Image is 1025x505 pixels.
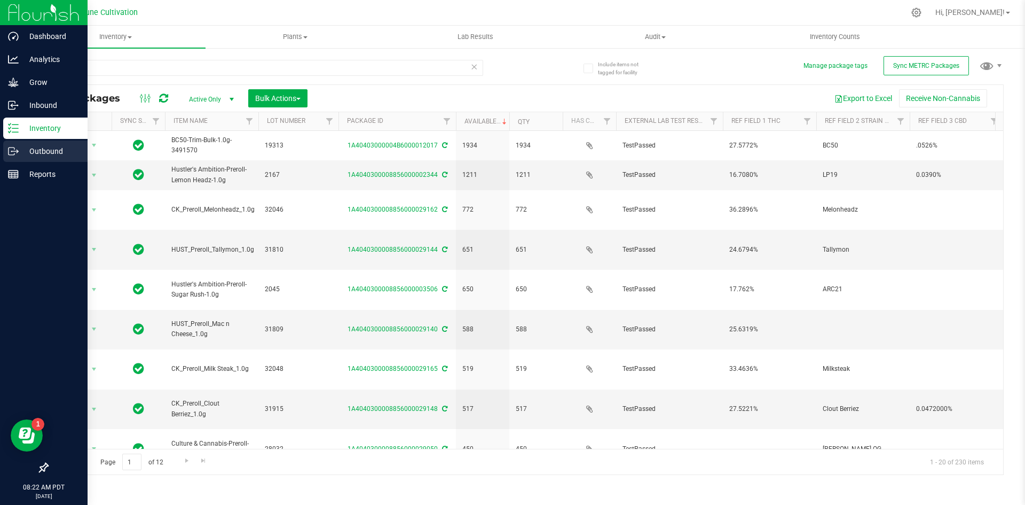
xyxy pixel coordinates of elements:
[705,112,723,130] a: Filter
[19,145,83,158] p: Outbound
[440,365,447,372] span: Sync from Compliance System
[918,117,967,125] a: Ref Field 3 CBD
[133,282,144,297] span: In Sync
[265,404,332,414] span: 31915
[56,92,131,104] span: All Packages
[88,242,101,257] span: select
[171,165,252,185] span: Hustler's Ambition-Preroll-Lemon Headz-1.0g
[827,89,899,107] button: Export to Excel
[265,364,332,374] span: 32048
[622,444,716,454] span: TestPassed
[598,60,651,76] span: Include items not tagged for facility
[440,246,447,253] span: Sync from Compliance System
[196,454,211,468] a: Go to the last page
[440,445,447,453] span: Sync from Compliance System
[171,319,252,339] span: HUST_Preroll_Mac n Cheese_1.0g
[8,123,19,134] inline-svg: Inventory
[823,141,903,151] span: BC50
[19,122,83,135] p: Inventory
[462,141,503,151] span: 1934
[348,365,438,372] a: 1A4040300008856000029165
[566,32,745,42] span: Audit
[440,405,447,413] span: Sync from Compliance System
[440,285,447,293] span: Sync from Compliance System
[348,405,438,413] a: 1A4040300008856000029148
[823,284,903,294] span: ARC21
[823,364,903,374] span: Milksteak
[348,142,438,149] a: 1A40403000004B6000012017
[265,444,332,454] span: 28032
[8,100,19,111] inline-svg: Inbound
[731,117,780,125] a: Ref Field 1 THC
[133,322,144,337] span: In Sync
[598,112,616,130] a: Filter
[248,89,307,107] button: Bulk Actions
[265,245,332,255] span: 31810
[348,206,438,213] a: 1A4040300008856000029162
[321,112,338,130] a: Filter
[745,26,925,48] a: Inventory Counts
[516,245,556,255] span: 651
[348,171,438,178] a: 1A4040300008856000002344
[265,141,332,151] span: 19313
[438,112,456,130] a: Filter
[171,399,252,419] span: CK_Preroll_Clout Berriez_1.0g
[921,454,992,470] span: 1 - 20 of 230 items
[88,168,101,183] span: select
[133,401,144,416] span: In Sync
[8,77,19,88] inline-svg: Grow
[729,170,810,180] span: 16.7080%
[823,205,903,215] span: Melonheadz
[348,246,438,253] a: 1A4040300008856000029144
[81,8,138,17] span: Dune Cultivation
[443,32,508,42] span: Lab Results
[516,141,556,151] span: 1934
[348,445,438,453] a: 1A4040300008856000029050
[147,112,165,130] a: Filter
[622,245,716,255] span: TestPassed
[385,26,565,48] a: Lab Results
[462,364,503,374] span: 519
[133,361,144,376] span: In Sync
[823,170,903,180] span: LP19
[88,138,101,153] span: select
[729,245,810,255] span: 24.6794%
[19,99,83,112] p: Inbound
[255,94,301,103] span: Bulk Actions
[799,112,816,130] a: Filter
[174,117,208,125] a: Item Name
[19,30,83,43] p: Dashboard
[823,444,903,454] span: [PERSON_NAME] OG
[440,206,447,213] span: Sync from Compliance System
[19,168,83,181] p: Reports
[31,418,44,431] iframe: Resource center unread badge
[622,324,716,335] span: TestPassed
[462,404,503,414] span: 517
[8,54,19,65] inline-svg: Analytics
[19,76,83,89] p: Grow
[133,202,144,217] span: In Sync
[729,404,810,414] span: 27.5221%
[516,364,556,374] span: 519
[171,364,252,374] span: CK_Preroll_Milk Steak_1.0g
[440,171,447,178] span: Sync from Compliance System
[19,53,83,66] p: Analytics
[206,32,385,42] span: Plants
[206,26,385,48] a: Plants
[26,32,206,42] span: Inventory
[823,404,903,414] span: Clout Berriez
[179,454,194,468] a: Go to the next page
[133,242,144,257] span: In Sync
[916,404,997,414] span: 0.0472000%
[171,135,252,156] span: BC50-Trim-Bulk-1.0g-3491570
[88,402,101,417] span: select
[563,112,616,131] th: Has COA
[518,118,530,126] a: Qty
[729,364,810,374] span: 33.4636%
[133,441,144,456] span: In Sync
[26,26,206,48] a: Inventory
[823,245,903,255] span: Tallymon
[120,117,161,125] a: Sync Status
[622,205,716,215] span: TestPassed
